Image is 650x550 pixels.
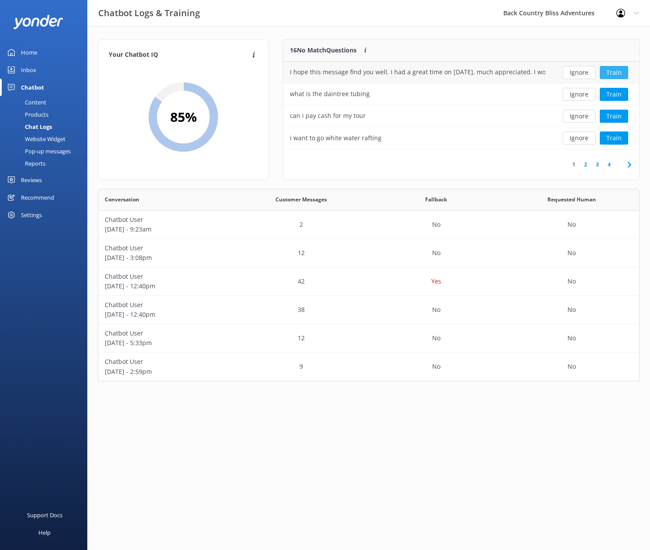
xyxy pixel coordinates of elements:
[432,248,440,258] p: No
[431,277,441,286] p: Yes
[105,253,227,263] p: [DATE] - 3:08pm
[5,145,71,157] div: Pop-up messages
[98,6,200,20] h3: Chatbot Logs & Training
[580,160,592,169] a: 2
[5,96,87,108] a: Content
[105,367,227,377] p: [DATE] - 2:59pm
[170,107,197,128] h2: 85 %
[298,305,305,315] p: 38
[567,220,576,229] p: No
[105,215,227,225] p: Chatbot User
[5,108,48,121] div: Products
[592,160,603,169] a: 3
[105,300,227,310] p: Chatbot User
[290,89,370,99] div: what is the daintree tubing
[432,220,440,229] p: No
[290,133,382,143] div: i want to go white water rafting
[298,277,305,286] p: 42
[98,324,640,353] div: row
[105,225,227,234] p: [DATE] - 9:23am
[567,277,576,286] p: No
[283,83,639,105] div: row
[98,239,640,267] div: row
[21,189,54,206] div: Recommend
[105,357,227,367] p: Chatbot User
[21,206,42,224] div: Settings
[290,111,366,121] div: can i pay cash for my tour
[21,79,44,96] div: Chatbot
[298,248,305,258] p: 12
[5,96,46,108] div: Content
[21,44,37,61] div: Home
[5,133,65,145] div: Website Widget
[600,66,628,79] button: Train
[27,506,62,524] div: Support Docs
[98,211,640,239] div: row
[298,333,305,343] p: 12
[425,195,447,204] span: Fallback
[432,362,440,371] p: No
[567,362,576,371] p: No
[5,157,45,169] div: Reports
[563,131,595,145] button: Ignore
[568,160,580,169] a: 1
[567,305,576,315] p: No
[105,281,227,291] p: [DATE] - 12:40pm
[5,145,87,157] a: Pop-up messages
[105,195,139,204] span: Conversation
[600,110,628,123] button: Train
[299,220,303,229] p: 2
[283,105,639,127] div: row
[98,211,640,381] div: grid
[299,362,303,371] p: 9
[563,66,595,79] button: Ignore
[98,267,640,296] div: row
[21,61,36,79] div: Inbox
[5,108,87,121] a: Products
[109,50,250,60] h4: Your Chatbot IQ
[5,157,87,169] a: Reports
[105,272,227,281] p: Chatbot User
[603,160,615,169] a: 4
[105,338,227,348] p: [DATE] - 5:33pm
[13,15,63,29] img: yonder-white-logo.png
[275,195,327,204] span: Customer Messages
[105,310,227,319] p: [DATE] - 12:40pm
[38,524,51,541] div: Help
[432,333,440,343] p: No
[290,45,357,55] p: 16 No Match Questions
[600,88,628,101] button: Train
[5,121,52,133] div: Chat Logs
[600,131,628,145] button: Train
[547,195,596,204] span: Requested Human
[21,171,42,189] div: Reviews
[432,305,440,315] p: No
[283,62,639,83] div: row
[567,248,576,258] p: No
[563,88,595,101] button: Ignore
[105,329,227,338] p: Chatbot User
[283,127,639,149] div: row
[105,243,227,253] p: Chatbot User
[283,62,639,149] div: grid
[5,133,87,145] a: Website Widget
[98,353,640,381] div: row
[290,67,545,77] div: I hope this message find you well. I had a great time on [DATE], much appreciated. I would like t...
[98,296,640,324] div: row
[563,110,595,123] button: Ignore
[5,121,87,133] a: Chat Logs
[567,333,576,343] p: No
